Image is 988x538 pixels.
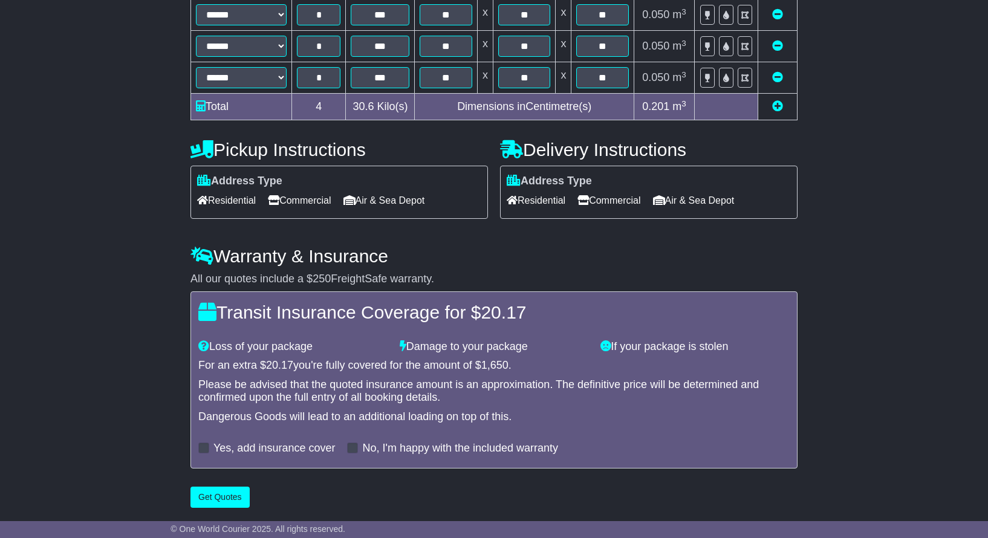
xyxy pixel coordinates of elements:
[343,191,425,210] span: Air & Sea Depot
[198,359,790,372] div: For an extra $ you're fully covered for the amount of $ .
[197,191,256,210] span: Residential
[197,175,282,188] label: Address Type
[642,71,669,83] span: 0.050
[500,140,798,160] h4: Delivery Instructions
[672,100,686,112] span: m
[198,378,790,404] div: Please be advised that the quoted insurance amount is an approximation. The definitive price will...
[268,191,331,210] span: Commercial
[415,94,634,120] td: Dimensions in Centimetre(s)
[190,273,798,286] div: All our quotes include a $ FreightSafe warranty.
[313,273,331,285] span: 250
[672,40,686,52] span: m
[213,442,335,455] label: Yes, add insurance cover
[556,31,571,62] td: x
[292,94,346,120] td: 4
[481,359,509,371] span: 1,650
[772,71,783,83] a: Remove this item
[190,140,488,160] h4: Pickup Instructions
[681,39,686,48] sup: 3
[772,8,783,21] a: Remove this item
[481,302,526,322] span: 20.17
[594,340,796,354] div: If your package is stolen
[477,62,493,94] td: x
[190,246,798,266] h4: Warranty & Insurance
[681,7,686,16] sup: 3
[198,410,790,424] div: Dangerous Goods will lead to an additional loading on top of this.
[772,100,783,112] a: Add new item
[190,487,250,508] button: Get Quotes
[171,524,345,534] span: © One World Courier 2025. All rights reserved.
[477,31,493,62] td: x
[362,442,558,455] label: No, I'm happy with the included warranty
[198,302,790,322] h4: Transit Insurance Coverage for $
[191,94,292,120] td: Total
[681,99,686,108] sup: 3
[642,40,669,52] span: 0.050
[507,191,565,210] span: Residential
[672,8,686,21] span: m
[642,8,669,21] span: 0.050
[672,71,686,83] span: m
[394,340,595,354] div: Damage to your package
[353,100,374,112] span: 30.6
[681,70,686,79] sup: 3
[653,191,735,210] span: Air & Sea Depot
[346,94,415,120] td: Kilo(s)
[642,100,669,112] span: 0.201
[577,191,640,210] span: Commercial
[556,62,571,94] td: x
[507,175,592,188] label: Address Type
[192,340,394,354] div: Loss of your package
[266,359,293,371] span: 20.17
[772,40,783,52] a: Remove this item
